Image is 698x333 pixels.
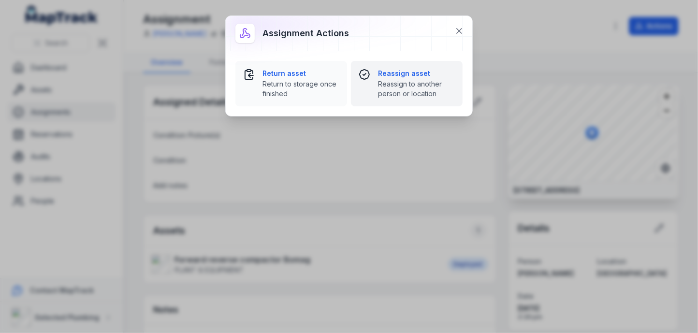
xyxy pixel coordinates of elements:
[262,27,349,40] h3: Assignment actions
[262,69,339,78] strong: Return asset
[351,61,463,106] button: Reassign assetReassign to another person or location
[378,69,455,78] strong: Reassign asset
[235,61,347,106] button: Return assetReturn to storage once finished
[378,79,455,99] span: Reassign to another person or location
[262,79,339,99] span: Return to storage once finished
